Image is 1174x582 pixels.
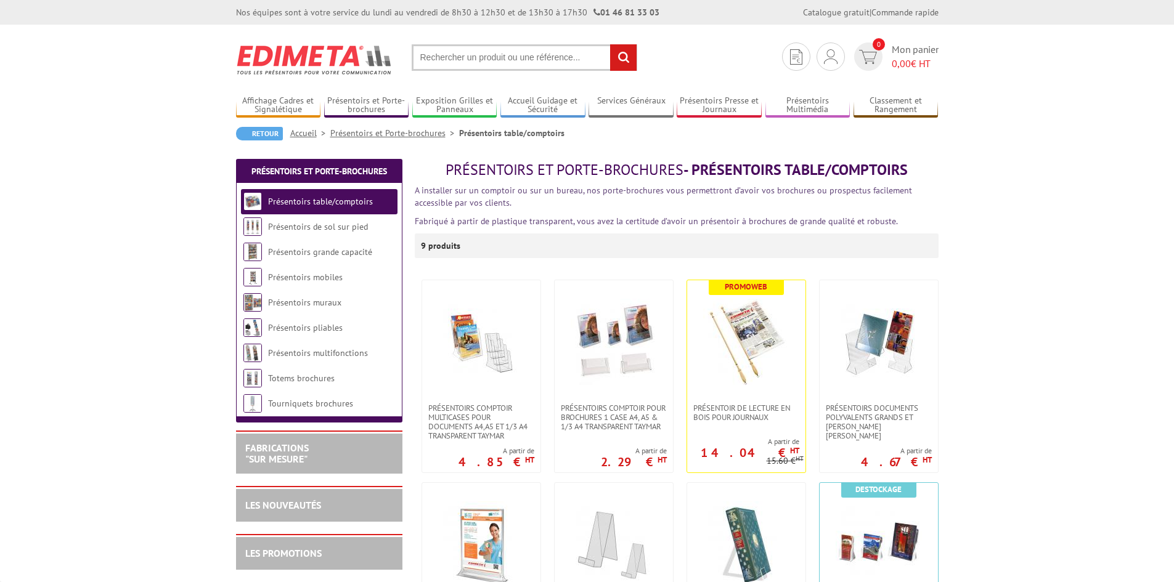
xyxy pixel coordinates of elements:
[765,95,850,116] a: Présentoirs Multimédia
[703,299,789,385] img: Présentoir de lecture en bois pour journaux
[610,44,637,71] input: rechercher
[290,127,330,139] a: Accueil
[701,449,799,456] p: 14.04 €
[589,95,674,116] a: Services Généraux
[892,57,911,70] span: 0,00
[428,403,534,440] span: Présentoirs comptoir multicases POUR DOCUMENTS A4,A5 ET 1/3 A4 TRANSPARENT TAYMAR
[803,6,939,18] div: |
[446,160,683,179] span: Présentoirs et Porte-brochures
[243,344,262,362] img: Présentoirs multifonctions
[268,398,353,409] a: Tourniquets brochures
[245,442,309,465] a: FABRICATIONS"Sur Mesure"
[330,127,459,139] a: Présentoirs et Porte-brochures
[892,42,939,71] span: Mon panier
[243,318,262,337] img: Présentoirs pliables
[268,297,341,308] a: Présentoirs muraux
[873,38,885,51] span: 0
[243,268,262,286] img: Présentoirs mobiles
[459,446,534,456] span: A partir de
[415,185,912,208] font: A installer sur un comptoir ou sur un bureau, nos porte-brochures vous permettront d’avoir vos br...
[236,95,321,116] a: Affichage Cadres et Signalétique
[268,373,335,384] a: Totems brochures
[412,44,637,71] input: Rechercher un produit ou une référence...
[859,50,877,64] img: devis rapide
[412,95,497,116] a: Exposition Grilles et Panneaux
[245,547,322,559] a: LES PROMOTIONS
[687,437,799,447] span: A partir de
[803,7,870,18] a: Catalogue gratuit
[693,403,799,422] span: Présentoir de lecture en bois pour journaux
[459,458,534,466] p: 4.85 €
[243,217,262,236] img: Présentoirs de sol sur pied
[687,403,805,422] a: Présentoir de lecture en bois pour journaux
[415,216,898,227] font: Fabriqué à partir de plastique transparent, vous avez la certitude d’avoir un présentoir à brochu...
[796,454,804,463] sup: HT
[855,484,902,495] b: Destockage
[767,456,804,466] p: 15.60 €
[923,455,932,465] sup: HT
[571,299,657,385] img: PRÉSENTOIRS COMPTOIR POUR BROCHURES 1 CASE A4, A5 & 1/3 A4 TRANSPARENT taymar
[459,127,565,139] li: Présentoirs table/comptoirs
[826,403,932,440] span: Présentoirs Documents Polyvalents Grands et [PERSON_NAME] [PERSON_NAME]
[892,57,939,71] span: € HT
[243,293,262,312] img: Présentoirs muraux
[871,7,939,18] a: Commande rapide
[601,446,667,456] span: A partir de
[658,455,667,465] sup: HT
[422,403,540,440] a: Présentoirs comptoir multicases POUR DOCUMENTS A4,A5 ET 1/3 A4 TRANSPARENT TAYMAR
[601,458,667,466] p: 2.29 €
[861,458,932,466] p: 4.67 €
[561,403,667,431] span: PRÉSENTOIRS COMPTOIR POUR BROCHURES 1 CASE A4, A5 & 1/3 A4 TRANSPARENT taymar
[268,322,343,333] a: Présentoirs pliables
[851,42,939,71] a: devis rapide 0 Mon panier 0,00€ HT
[555,403,673,431] a: PRÉSENTOIRS COMPTOIR POUR BROCHURES 1 CASE A4, A5 & 1/3 A4 TRANSPARENT taymar
[268,272,343,283] a: Présentoirs mobiles
[820,403,938,440] a: Présentoirs Documents Polyvalents Grands et [PERSON_NAME] [PERSON_NAME]
[243,192,262,211] img: Présentoirs table/comptoirs
[415,162,939,178] h1: - Présentoirs table/comptoirs
[268,196,373,207] a: Présentoirs table/comptoirs
[245,499,321,511] a: LES NOUVEAUTÉS
[593,7,659,18] strong: 01 46 81 33 03
[268,221,368,232] a: Présentoirs de sol sur pied
[324,95,409,116] a: Présentoirs et Porte-brochures
[525,455,534,465] sup: HT
[243,369,262,387] img: Totems brochures
[421,233,467,258] p: 9 produits
[268,246,372,257] a: Présentoirs grande capacité
[677,95,762,116] a: Présentoirs Presse et Journaux
[236,37,393,83] img: Edimeta
[243,394,262,413] img: Tourniquets brochures
[854,95,939,116] a: Classement et Rangement
[790,445,799,456] sup: HT
[725,281,767,292] b: Promoweb
[438,299,524,385] img: Présentoirs comptoir multicases POUR DOCUMENTS A4,A5 ET 1/3 A4 TRANSPARENT TAYMAR
[236,6,659,18] div: Nos équipes sont à votre service du lundi au vendredi de 8h30 à 12h30 et de 13h30 à 17h30
[236,127,283,140] a: Retour
[251,166,387,177] a: Présentoirs et Porte-brochures
[268,347,368,358] a: Présentoirs multifonctions
[243,243,262,261] img: Présentoirs grande capacité
[824,49,838,64] img: devis rapide
[861,446,932,456] span: A partir de
[836,299,922,385] img: Présentoirs Documents Polyvalents Grands et Petits Modèles
[500,95,585,116] a: Accueil Guidage et Sécurité
[790,49,802,65] img: devis rapide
